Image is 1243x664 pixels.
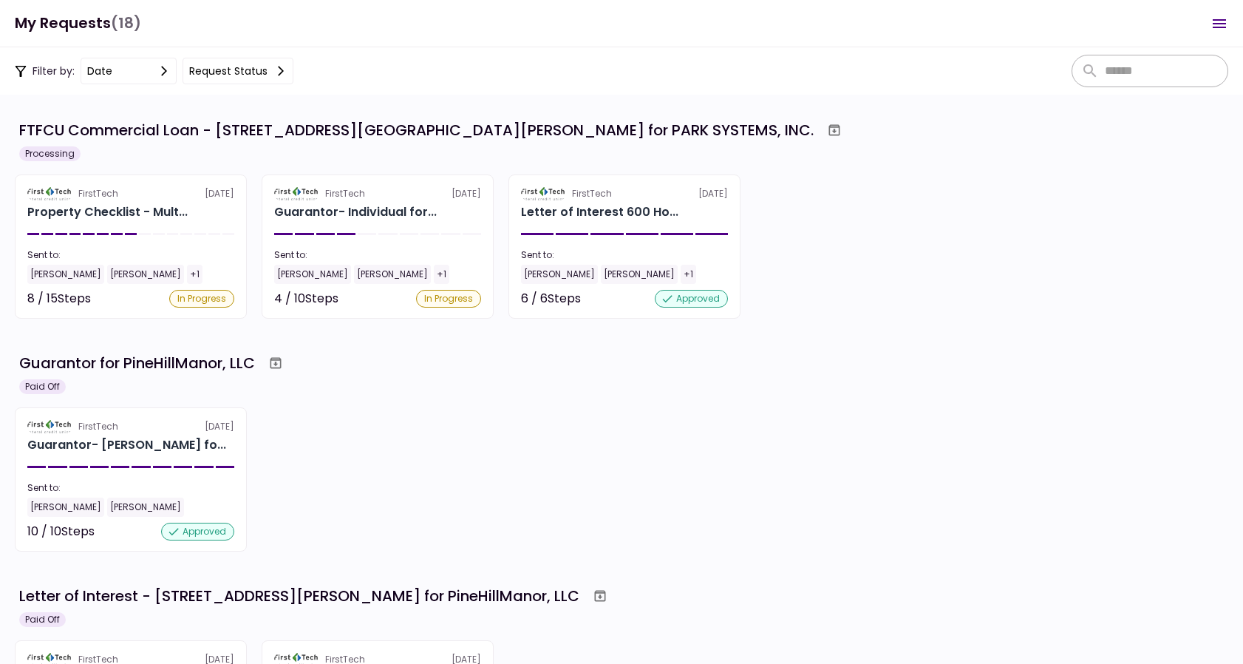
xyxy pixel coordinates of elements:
[27,523,95,541] div: 10 / 10 Steps
[572,187,612,200] div: FirstTech
[19,379,66,394] div: Paid Off
[107,498,184,517] div: [PERSON_NAME]
[161,523,234,541] div: approved
[274,248,481,262] div: Sent to:
[434,265,449,284] div: +1
[27,248,234,262] div: Sent to:
[821,117,848,143] button: Archive workflow
[107,265,184,284] div: [PERSON_NAME]
[19,119,814,141] div: FTFCU Commercial Loan - [STREET_ADDRESS][GEOGRAPHIC_DATA][PERSON_NAME] for PARK SYSTEMS, INC.
[27,481,234,495] div: Sent to:
[19,352,255,374] div: Guarantor for PineHillManor, LLC
[274,203,437,221] div: Guarantor- Individual for PARK SYSTEMS, INC. Nancy McKee
[78,187,118,200] div: FirstTech
[262,350,289,376] button: Archive workflow
[27,187,234,200] div: [DATE]
[601,265,678,284] div: [PERSON_NAME]
[111,8,141,38] span: (18)
[19,146,81,161] div: Processing
[274,265,351,284] div: [PERSON_NAME]
[274,187,481,200] div: [DATE]
[19,585,579,607] div: Letter of Interest - [STREET_ADDRESS][PERSON_NAME] for PineHillManor, LLC
[681,265,696,284] div: +1
[274,290,338,308] div: 4 / 10 Steps
[183,58,293,84] button: Request status
[1202,6,1237,41] button: Open menu
[274,187,319,200] img: Partner logo
[27,203,188,221] div: Property Checklist - Multi-Family for PARK SYSTEMS, INC. 600 Holly Drive
[27,420,72,433] img: Partner logo
[354,265,431,284] div: [PERSON_NAME]
[81,58,177,84] button: date
[187,265,202,284] div: +1
[587,583,613,609] button: Archive workflow
[87,63,112,79] div: date
[27,436,226,454] div: Guarantor- Nancy McKee for PineHillManor, LLC
[15,58,293,84] div: Filter by:
[27,498,104,517] div: [PERSON_NAME]
[521,248,728,262] div: Sent to:
[27,265,104,284] div: [PERSON_NAME]
[416,290,481,308] div: In Progress
[27,290,91,308] div: 8 / 15 Steps
[15,8,141,38] h1: My Requests
[521,265,598,284] div: [PERSON_NAME]
[78,420,118,433] div: FirstTech
[521,290,581,308] div: 6 / 6 Steps
[19,612,66,627] div: Paid Off
[325,187,365,200] div: FirstTech
[169,290,234,308] div: In Progress
[521,187,566,200] img: Partner logo
[655,290,728,308] div: approved
[27,420,234,433] div: [DATE]
[521,203,678,221] div: Letter of Interest 600 Holly Drive Albany
[27,187,72,200] img: Partner logo
[521,187,728,200] div: [DATE]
